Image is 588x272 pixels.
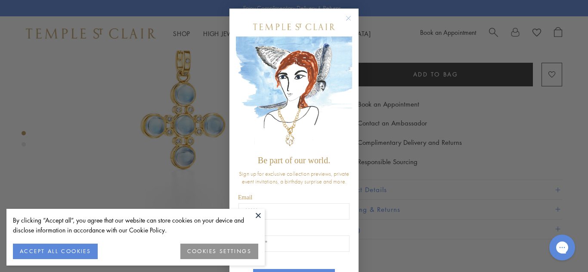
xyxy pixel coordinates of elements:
button: COOKIES SETTINGS [180,244,258,259]
span: Be part of our world. [258,156,330,165]
iframe: Gorgias live chat messenger [545,232,579,263]
div: By clicking “Accept all”, you agree that our website can store cookies on your device and disclos... [13,215,258,235]
span: Email [238,194,252,201]
span: Sign up for exclusive collection previews, private event invitations, a birthday surprise and more. [239,170,349,185]
img: Temple St. Clair [253,24,335,30]
button: ACCEPT ALL COOKIES [13,244,98,259]
button: Close dialog [347,17,358,28]
img: c4a9eb12-d91a-4d4a-8ee0-386386f4f338.jpeg [236,37,352,151]
input: Email [238,203,350,220]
